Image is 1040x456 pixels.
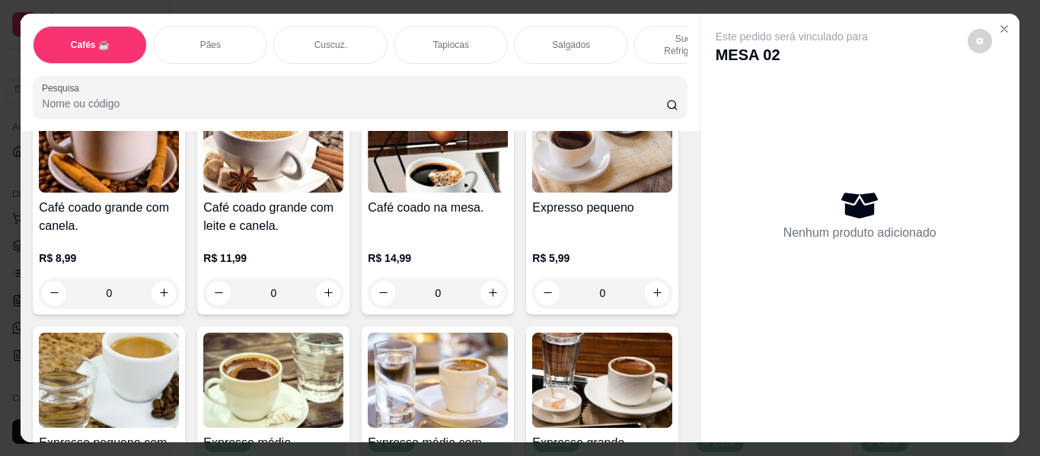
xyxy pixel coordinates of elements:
img: product-image [39,97,179,193]
p: Salgados [552,39,590,51]
p: Sucos e Refrigerantes [647,33,735,57]
p: R$ 5,99 [532,250,672,266]
h4: Café coado grande com canela. [39,199,179,235]
img: product-image [368,97,508,193]
h4: Expresso médio [203,434,343,452]
p: Nenhum produto adicionado [783,224,936,242]
p: MESA 02 [716,44,868,65]
button: increase-product-quantity [645,281,669,305]
button: increase-product-quantity [152,281,176,305]
img: product-image [203,97,343,193]
p: R$ 8,99 [39,250,179,266]
img: product-image [532,333,672,428]
p: Tapiocas [433,39,469,51]
img: product-image [368,333,508,428]
h4: Café coado na mesa. [368,199,508,217]
button: increase-product-quantity [480,281,505,305]
p: R$ 11,99 [203,250,343,266]
p: Cafés ☕ [71,39,110,51]
button: decrease-product-quantity [535,281,560,305]
img: product-image [203,333,343,428]
button: decrease-product-quantity [968,29,992,53]
img: product-image [39,333,179,428]
h4: Expresso grande [532,434,672,452]
img: product-image [532,97,672,193]
button: decrease-product-quantity [206,281,231,305]
h4: Expresso pequeno [532,199,672,217]
p: Este pedido será vinculado para [716,29,868,44]
label: Pesquisa [42,81,85,94]
p: R$ 14,99 [368,250,508,266]
h4: Café coado grande com leite e canela. [203,199,343,235]
button: increase-product-quantity [316,281,340,305]
input: Pesquisa [42,96,666,111]
button: decrease-product-quantity [42,281,66,305]
p: Pães [200,39,221,51]
button: Close [992,17,1016,41]
button: decrease-product-quantity [371,281,395,305]
p: Cuscuz. [314,39,347,51]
